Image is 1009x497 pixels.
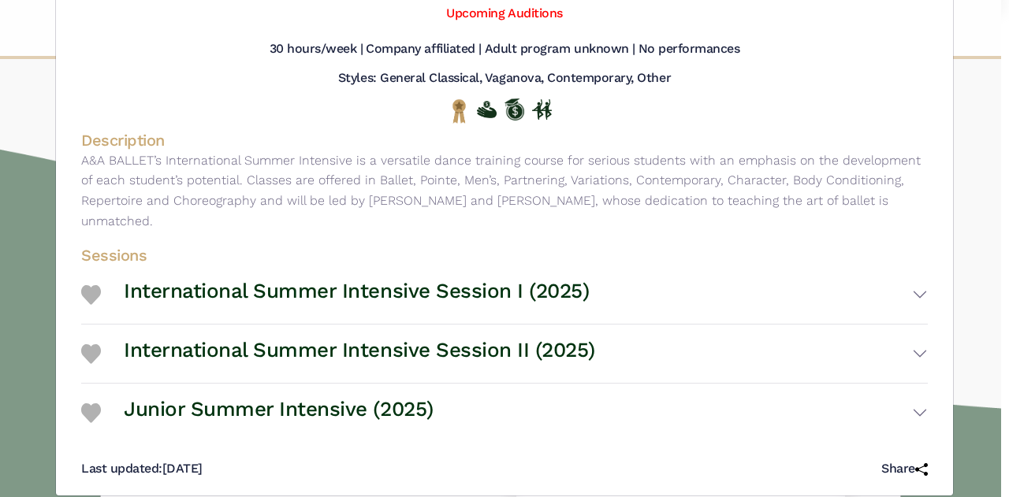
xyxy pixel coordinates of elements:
h5: Share [881,461,928,477]
h3: Junior Summer Intensive (2025) [124,396,434,423]
h5: Adult program unknown | [485,41,635,57]
h5: 30 hours/week | [270,41,363,57]
h4: Description [81,130,928,150]
a: Upcoming Auditions [446,6,562,20]
button: International Summer Intensive Session II (2025) [124,331,928,376]
h5: No performances [639,41,740,57]
h4: Sessions [81,245,928,265]
p: A&A BALLET’s International Summer Intensive is a versatile dance training course for serious stud... [81,150,928,231]
img: In Person [532,99,552,120]
img: Heart [81,403,101,423]
h3: International Summer Intensive Session II (2025) [124,337,595,364]
h3: International Summer Intensive Session I (2025) [124,278,589,305]
img: Heart [81,344,101,364]
button: Junior Summer Intensive (2025) [124,390,928,436]
h5: Company affiliated | [366,41,481,57]
img: Offers Financial Aid [477,101,497,118]
img: Offers Scholarship [504,98,524,121]
span: Last updated: [81,461,162,476]
h5: [DATE] [81,461,203,477]
img: Heart [81,285,101,305]
button: International Summer Intensive Session I (2025) [124,272,928,317]
h5: Styles: General Classical, Vaganova, Contemporary, Other [338,70,671,87]
img: National [449,98,469,123]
